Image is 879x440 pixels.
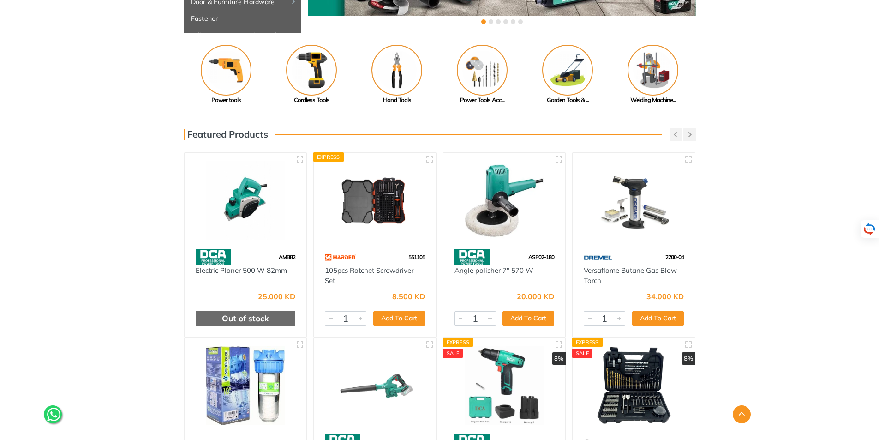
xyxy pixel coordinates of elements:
[196,249,231,265] img: 58.webp
[454,266,533,275] a: Angle polisher 7" 570 W
[440,96,525,105] div: Power Tools Acc...
[632,311,684,326] button: Add To Cart
[443,349,463,358] div: SALE
[193,161,299,240] img: Royal Tools - Electric Planer 500 W 82mm
[286,45,337,96] img: Royal - Cordless Tools
[269,45,354,105] a: Cordless Tools
[196,311,296,326] div: Out of stock
[371,45,422,96] img: Royal - Hand Tools
[258,293,295,300] div: 25.000 KD
[584,249,612,265] img: 67.webp
[584,266,677,285] a: Versaflame Butane Gas Blow Torch
[354,45,440,105] a: Hand Tools
[525,96,610,105] div: Garden Tools & ...
[354,96,440,105] div: Hand Tools
[517,293,554,300] div: 20.000 KD
[184,45,269,105] a: Power tools
[682,352,695,365] div: 8%
[628,45,678,96] img: Royal - Welding Machine & Tools
[196,266,287,275] a: Electric Planer 500 W 82mm
[184,96,269,105] div: Power tools
[528,253,554,260] span: ASP02-180
[572,349,592,358] div: SALE
[408,253,425,260] span: 551105
[184,129,268,140] h3: Featured Products
[184,10,301,27] a: Fastener
[454,249,490,265] img: 58.webp
[502,311,554,326] button: Add To Cart
[610,96,696,105] div: Welding Machine...
[313,152,344,162] div: Express
[525,45,610,105] a: Garden Tools & ...
[542,45,593,96] img: Royal - Garden Tools & Accessories
[184,27,301,43] a: Adhesive, Spray & Chemical
[322,346,428,425] img: Royal Tools - 20v brushless blower variable speed
[373,311,425,326] button: Add To Cart
[193,346,299,425] img: Royal Tools - Atlas filter
[201,45,251,96] img: Royal - Power tools
[572,338,603,347] div: Express
[457,45,508,96] img: Royal - Power Tools Accessories
[443,338,473,347] div: Express
[440,45,525,105] a: Power Tools Acc...
[610,45,696,105] a: Welding Machine...
[269,96,354,105] div: Cordless Tools
[322,161,428,240] img: Royal Tools - 105pcs Ratchet Screwdriver Set
[279,253,295,260] span: AMB82
[392,293,425,300] div: 8.500 KD
[325,266,413,285] a: 105pcs Ratchet Screwdriver Set
[646,293,684,300] div: 34.000 KD
[452,346,557,425] img: Royal Tools - Cordless Driver Drill 10mm 12V
[581,161,687,240] img: Royal Tools - Versaflame Butane Gas Blow Torch
[325,249,356,265] img: 121.webp
[452,161,557,240] img: Royal Tools - Angle polisher 7
[552,352,566,365] div: 8%
[665,253,684,260] span: 2200-04
[581,346,687,425] img: Royal Tools - Drill Bit, Screwdriving Set 103 Pieces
